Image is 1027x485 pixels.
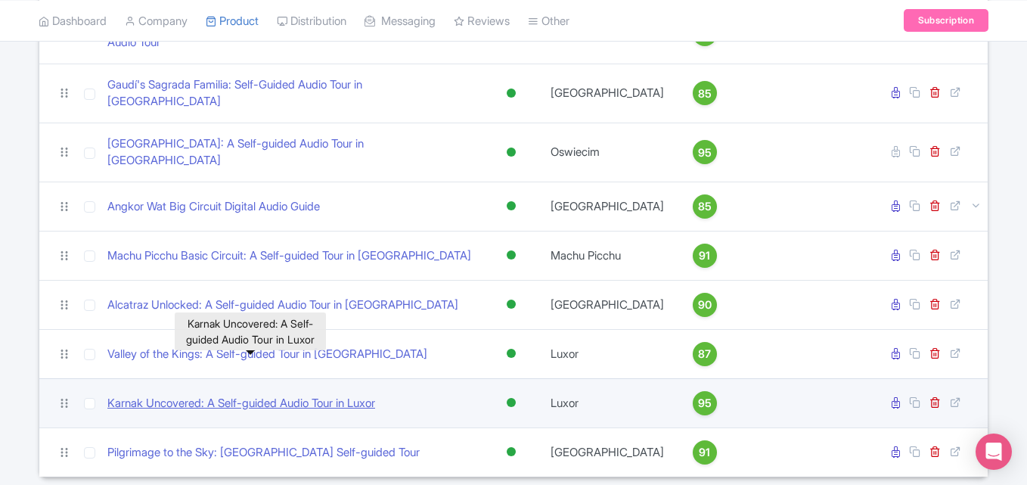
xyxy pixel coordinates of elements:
td: [GEOGRAPHIC_DATA] [541,427,673,477]
span: 85 [698,85,712,102]
span: 95 [698,395,712,412]
div: Active [504,141,519,163]
span: 87 [698,346,711,362]
div: Active [504,294,519,316]
div: Active [504,441,519,463]
div: Open Intercom Messenger [976,434,1012,470]
a: Gaudí's Sagrada Familia: Self-Guided Audio Tour in [GEOGRAPHIC_DATA] [107,76,475,110]
div: Karnak Uncovered: A Self-guided Audio Tour in Luxor [175,312,326,350]
td: Machu Picchu [541,231,673,280]
a: Karnak Uncovered: A Self-guided Audio Tour in Luxor [107,395,375,412]
a: 95 [679,140,731,164]
td: [GEOGRAPHIC_DATA] [541,182,673,231]
td: Oswiecim [541,123,673,182]
a: Angkor Wat Big Circuit Digital Audio Guide [107,198,320,216]
span: 91 [699,247,710,264]
div: Active [504,343,519,365]
a: 85 [679,194,731,219]
div: Active [504,392,519,414]
a: Valley of the Kings: A Self-guided Tour in [GEOGRAPHIC_DATA] [107,346,427,363]
div: Active [504,244,519,266]
td: [GEOGRAPHIC_DATA] [541,64,673,123]
a: 95 [679,391,731,415]
a: [GEOGRAPHIC_DATA]: A Self-guided Audio Tour in [GEOGRAPHIC_DATA] [107,135,475,169]
span: 91 [699,444,710,461]
a: 91 [679,440,731,465]
span: 85 [698,198,712,215]
a: 90 [679,293,731,317]
a: Pilgrimage to the Sky: [GEOGRAPHIC_DATA] Self-guided Tour [107,444,420,462]
a: Subscription [904,9,988,32]
td: Luxor [541,329,673,378]
div: Active [504,82,519,104]
a: 87 [679,342,731,366]
a: Machu Picchu Basic Circuit: A Self-guided Tour in [GEOGRAPHIC_DATA] [107,247,471,265]
span: 95 [698,145,712,161]
td: Luxor [541,378,673,427]
a: 85 [679,81,731,105]
td: [GEOGRAPHIC_DATA] [541,280,673,329]
a: 91 [679,244,731,268]
div: Active [504,195,519,217]
span: 90 [698,297,712,313]
a: Alcatraz Unlocked: A Self-guided Audio Tour in [GEOGRAPHIC_DATA] [107,297,458,314]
